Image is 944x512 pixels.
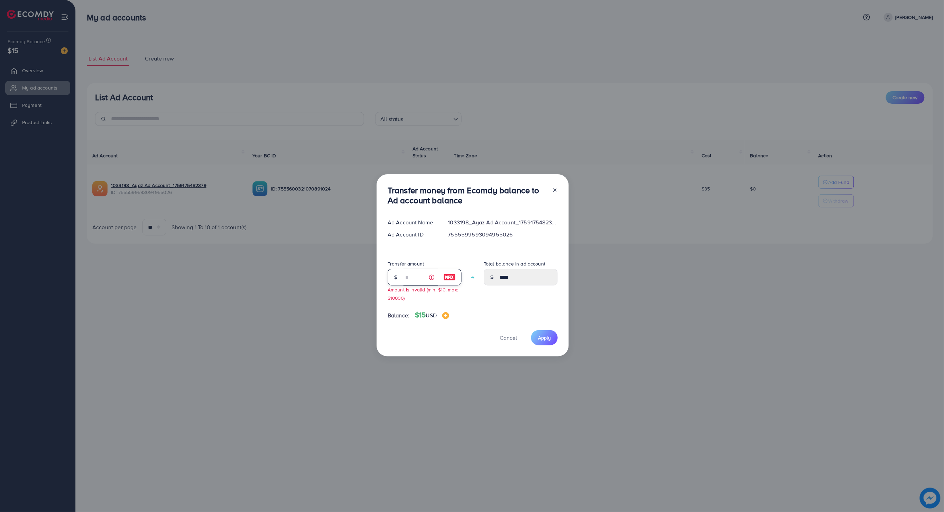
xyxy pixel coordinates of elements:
[382,218,443,226] div: Ad Account Name
[388,286,458,301] small: Amount is invalid (min: $10, max: $10000)
[382,231,443,239] div: Ad Account ID
[491,330,526,345] button: Cancel
[442,312,449,319] img: image
[388,311,409,319] span: Balance:
[484,260,545,267] label: Total balance in ad account
[500,334,517,342] span: Cancel
[415,311,449,319] h4: $15
[443,231,563,239] div: 7555599593094955026
[426,311,437,319] span: USD
[538,334,551,341] span: Apply
[443,273,456,281] img: image
[388,260,424,267] label: Transfer amount
[388,185,547,205] h3: Transfer money from Ecomdy balance to Ad account balance
[531,330,558,345] button: Apply
[443,218,563,226] div: 1033198_Ayaz Ad Account_1759175482379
